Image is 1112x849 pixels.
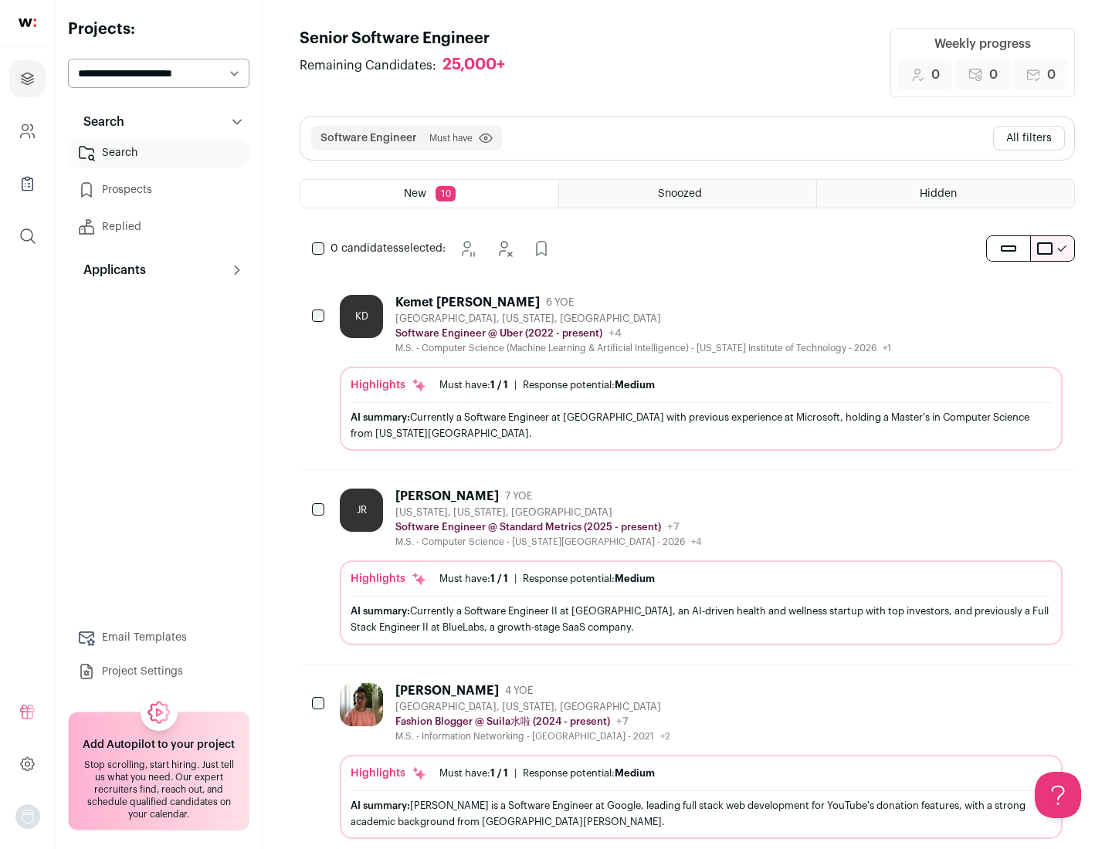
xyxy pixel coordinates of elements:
div: Stop scrolling, start hiring. Just tell us what you need. Our expert recruiters find, reach out, ... [78,759,239,820]
a: Company and ATS Settings [9,113,46,150]
span: AI summary: [351,606,410,616]
p: Software Engineer @ Uber (2022 - present) [395,327,602,340]
span: +1 [883,343,891,353]
div: [GEOGRAPHIC_DATA], [US_STATE], [GEOGRAPHIC_DATA] [395,313,891,325]
div: [GEOGRAPHIC_DATA], [US_STATE], [GEOGRAPHIC_DATA] [395,701,670,713]
span: 1 / 1 [490,380,508,390]
a: Add Autopilot to your project Stop scrolling, start hiring. Just tell us what you need. Our exper... [68,712,249,830]
ul: | [439,767,655,780]
a: Projects [9,60,46,97]
div: [PERSON_NAME] [395,683,499,698]
span: 7 YOE [505,490,532,502]
span: Hidden [920,188,957,199]
span: 1 / 1 [490,768,508,778]
div: Response potential: [523,573,655,585]
div: 25,000+ [442,56,505,75]
span: Medium [615,768,655,778]
span: New [404,188,426,199]
span: AI summary: [351,800,410,810]
ul: | [439,573,655,585]
div: Highlights [351,571,427,587]
a: JR [PERSON_NAME] 7 YOE [US_STATE], [US_STATE], [GEOGRAPHIC_DATA] Software Engineer @ Standard Met... [340,489,1063,644]
p: Search [74,113,124,131]
div: Must have: [439,379,508,391]
div: KD [340,295,383,338]
a: Hidden [817,180,1074,208]
h1: Senior Software Engineer [300,28,520,49]
span: +4 [609,328,622,339]
img: wellfound-shorthand-0d5821cbd27db2630d0214b213865d53afaa358527fdda9d0ea32b1df1b89c2c.svg [19,19,36,27]
span: 4 YOE [505,685,533,697]
div: Currently a Software Engineer at [GEOGRAPHIC_DATA] with previous experience at Microsoft, holding... [351,409,1052,441]
a: KD Kemet [PERSON_NAME] 6 YOE [GEOGRAPHIC_DATA], [US_STATE], [GEOGRAPHIC_DATA] Software Engineer @... [340,295,1063,451]
button: Open dropdown [15,804,40,829]
a: Replied [68,211,249,242]
span: Must have [429,132,473,144]
button: All filters [993,126,1065,151]
a: Company Lists [9,165,46,202]
button: Applicants [68,255,249,286]
span: Snoozed [658,188,702,199]
div: M.S. - Computer Science (Machine Learning & Artificial Intelligence) - [US_STATE] Institute of Te... [395,342,891,354]
span: +2 [660,732,670,741]
p: Fashion Blogger @ Suila水啦 (2024 - present) [395,715,610,728]
img: ebffc8b94a612106133ad1a79c5dcc917f1f343d62299c503ebb759c428adb03.jpg [340,683,383,726]
span: 0 [989,66,998,84]
button: Hide [489,233,520,264]
div: M.S. - Information Networking - [GEOGRAPHIC_DATA] - 2021 [395,730,670,742]
button: Add to Prospects [526,233,557,264]
p: Applicants [74,261,146,279]
div: Highlights [351,766,427,781]
img: nopic.png [15,804,40,829]
a: Search [68,137,249,168]
div: Response potential: [523,767,655,780]
span: +7 [667,522,680,533]
div: JR [340,489,383,532]
p: Software Engineer @ Standard Metrics (2025 - present) [395,521,661,533]
div: [US_STATE], [US_STATE], [GEOGRAPHIC_DATA] [395,506,702,519]
h2: Projects: [68,19,249,40]
iframe: Help Scout Beacon - Open [1035,772,1081,818]
a: Prospects [68,174,249,205]
div: Response potential: [523,379,655,391]
div: Must have: [439,767,508,780]
span: +4 [691,537,702,546]
div: Weekly progress [934,35,1031,53]
div: [PERSON_NAME] is a Software Engineer at Google, leading full stack web development for YouTube's ... [351,797,1052,830]
a: Project Settings [68,656,249,687]
span: 1 / 1 [490,573,508,583]
span: Remaining Candidates: [300,56,436,75]
span: selected: [331,241,446,256]
div: Must have: [439,573,508,585]
div: [PERSON_NAME] [395,489,499,504]
a: Email Templates [68,622,249,653]
div: Currently a Software Engineer II at [GEOGRAPHIC_DATA], an AI-driven health and wellness startup w... [351,603,1052,635]
button: Snooze [452,233,483,264]
a: Snoozed [559,180,816,208]
span: Medium [615,380,655,390]
ul: | [439,379,655,391]
span: 0 candidates [331,243,398,254]
span: 0 [1047,66,1056,84]
h2: Add Autopilot to your project [83,737,235,753]
span: Medium [615,573,655,583]
div: M.S. - Computer Science - [US_STATE][GEOGRAPHIC_DATA] - 2026 [395,536,702,548]
span: 10 [436,186,456,201]
button: Search [68,107,249,137]
a: [PERSON_NAME] 4 YOE [GEOGRAPHIC_DATA], [US_STATE], [GEOGRAPHIC_DATA] Fashion Blogger @ Suila水啦 (2... [340,683,1063,839]
div: Kemet [PERSON_NAME] [395,295,540,310]
button: Software Engineer [320,130,417,146]
span: AI summary: [351,412,410,422]
span: +7 [616,716,629,727]
span: 6 YOE [546,296,574,309]
span: 0 [931,66,940,84]
div: Highlights [351,377,427,393]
